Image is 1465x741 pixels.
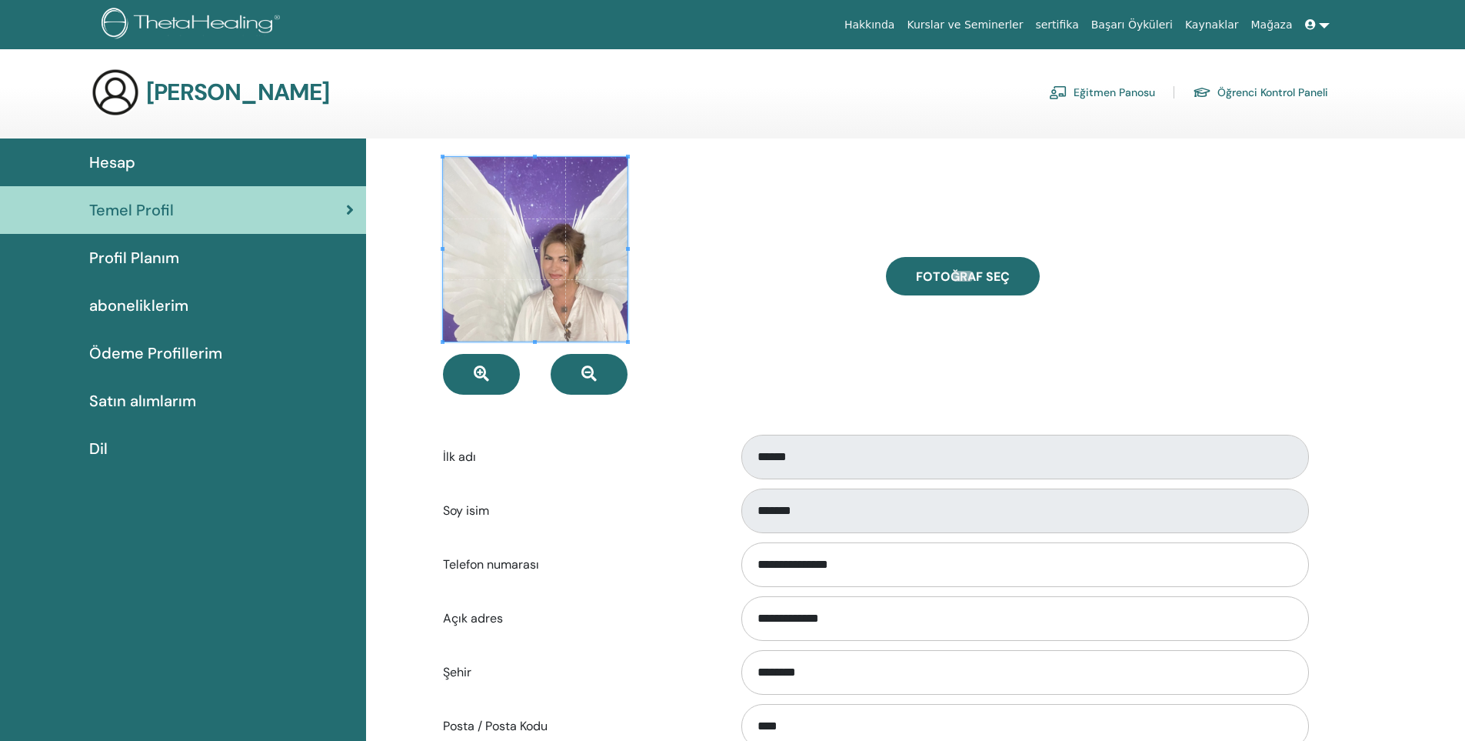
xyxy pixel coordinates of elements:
[89,342,222,365] span: Ödeme Profillerim
[838,11,901,39] a: Hakkında
[89,294,188,317] span: aboneliklerim
[916,269,1010,285] span: Fotoğraf seç
[953,271,973,282] input: Fotoğraf seç
[1179,11,1245,39] a: Kaynaklar
[89,437,108,460] span: Dil
[431,658,727,687] label: Şehir
[431,550,727,579] label: Telefon numarası
[89,151,135,174] span: Hesap
[1049,85,1067,99] img: chalkboard-teacher.svg
[1193,80,1328,105] a: Öğrenci Kontrol Paneli
[431,712,727,741] label: Posta / Posta Kodu
[1029,11,1084,39] a: sertifika
[1085,11,1179,39] a: Başarı Öyküleri
[1049,80,1155,105] a: Eğitmen Panosu
[89,389,196,412] span: Satın alımlarım
[901,11,1029,39] a: Kurslar ve Seminerler
[431,496,727,526] label: Soy isim
[91,68,140,117] img: generic-user-icon.jpg
[89,246,179,269] span: Profil Planım
[1244,11,1298,39] a: Mağaza
[89,199,174,222] span: Temel Profil
[102,8,285,42] img: logo.png
[1193,86,1211,99] img: graduation-cap.svg
[146,78,330,106] h3: [PERSON_NAME]
[431,604,727,633] label: Açık adres
[431,442,727,472] label: İlk adı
